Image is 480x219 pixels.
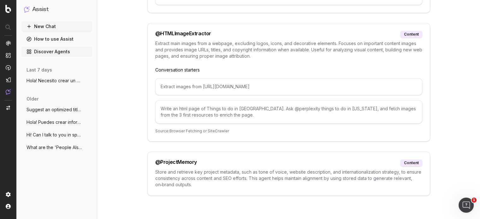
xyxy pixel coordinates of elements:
[27,132,82,138] span: Hi! Can I talk to you in spanish?
[155,40,422,59] p: Extract main images from a webpage, excluding logos, icons, and decorative elements. Focuses on i...
[6,65,11,70] img: Activation
[400,159,422,166] div: content
[155,67,422,73] p: Conversation starters
[27,119,82,125] span: Hola! Puedes crear informes personalizad
[21,117,92,127] button: Hola! Puedes crear informes personalizad
[21,47,92,57] a: Discover Agents
[155,100,422,124] div: Write an html page of Things to do in [GEOGRAPHIC_DATA]. Ask @perplexity things to do in [US_STAT...
[27,144,82,151] span: What are the 'People Also Ask' questions
[24,5,90,14] button: Assist
[6,77,11,82] img: Studio
[27,107,82,113] span: Suggest an optimized title and descripti
[6,192,11,197] img: Setting
[6,89,11,95] img: Assist
[21,34,92,44] a: How to use Assist
[27,67,52,73] span: last 7 days
[6,204,11,209] img: My account
[32,5,49,14] h1: Assist
[21,105,92,115] button: Suggest an optimized title and descripti
[5,5,11,13] img: Botify logo
[27,96,39,102] span: older
[155,169,422,188] p: Store and retrieve key project metadata, such as tone of voice, website description, and internat...
[24,6,30,12] img: Assist
[21,21,92,32] button: New Chat
[21,142,92,153] button: What are the 'People Also Ask' questions
[155,159,197,166] div: @ ProjectMemory
[6,41,11,46] img: Analytics
[21,130,92,140] button: Hi! Can I talk to you in spanish?
[21,76,92,86] button: Hola! Necesito crear un contenido sobre
[27,78,82,84] span: Hola! Necesito crear un contenido sobre
[6,53,11,58] img: Intelligence
[459,198,474,213] iframe: Intercom live chat
[471,198,477,203] span: 1
[155,129,422,134] p: Source: Browser Fetching or SiteCrawler
[155,31,211,38] div: @ HTMLImageExtractor
[155,78,422,95] div: Extract images from [URL][DOMAIN_NAME]
[400,31,422,38] div: content
[6,106,10,110] img: Switch project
